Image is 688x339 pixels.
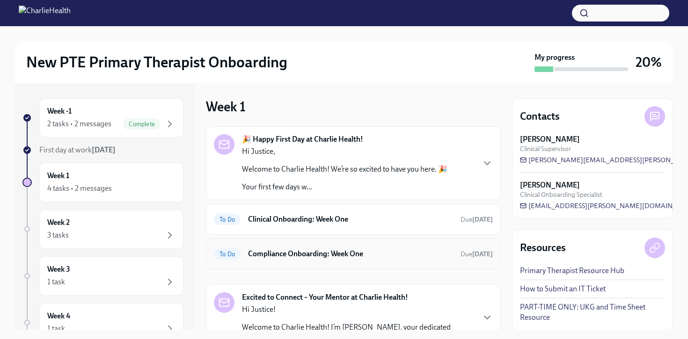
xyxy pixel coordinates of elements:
[22,256,183,296] a: Week 31 task
[39,145,116,154] span: First day at work
[47,171,69,181] h6: Week 1
[22,98,183,137] a: Week -12 tasks • 2 messagesComplete
[47,264,70,274] h6: Week 3
[214,246,493,261] a: To DoCompliance Onboarding: Week OneDue[DATE]
[47,183,112,194] div: 4 tasks • 2 messages
[242,146,447,157] p: Hi Justice,
[520,302,665,323] a: PART-TIME ONLY: UKG and Time Sheet Resource
[214,212,493,227] a: To DoClinical Onboarding: Week OneDue[DATE]
[520,284,606,294] a: How to Submit an IT Ticket
[520,134,580,144] strong: [PERSON_NAME]
[214,251,241,258] span: To Do
[47,324,65,334] div: 1 task
[242,292,408,303] strong: Excited to Connect – Your Mentor at Charlie Health!
[461,216,493,224] span: Due
[461,250,493,258] span: Due
[472,250,493,258] strong: [DATE]
[461,215,493,224] span: October 11th, 2025 07:00
[242,182,447,192] p: Your first few days w...
[22,145,183,155] a: First day at work[DATE]
[242,134,363,144] strong: 🎉 Happy First Day at Charlie Health!
[636,54,662,71] h3: 20%
[47,311,70,321] h6: Week 4
[47,217,70,228] h6: Week 2
[520,241,566,255] h4: Resources
[22,163,183,202] a: Week 14 tasks • 2 messages
[206,98,246,115] h3: Week 1
[248,249,453,259] h6: Compliance Onboarding: Week One
[214,216,241,223] span: To Do
[92,145,116,154] strong: [DATE]
[242,164,447,174] p: Welcome to Charlie Health! We’re so excited to have you here. 🎉
[47,277,65,287] div: 1 task
[47,230,69,240] div: 3 tasks
[26,53,287,72] h2: New PTE Primary Therapist Onboarding
[520,144,571,153] span: Clinical Supervisor
[242,304,474,315] p: Hi Justice!
[248,214,453,224] h6: Clinical Onboarding: Week One
[22,209,183,249] a: Week 23 tasks
[47,106,72,116] h6: Week -1
[47,119,111,129] div: 2 tasks • 2 messages
[520,180,580,190] strong: [PERSON_NAME]
[472,216,493,224] strong: [DATE]
[520,266,624,276] a: Primary Therapist Resource Hub
[461,250,493,259] span: October 11th, 2025 07:00
[534,52,575,63] strong: My progress
[19,6,71,21] img: CharlieHealth
[520,109,560,123] h4: Contacts
[520,190,602,199] span: Clinical Onboarding Specialist
[123,121,161,128] span: Complete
